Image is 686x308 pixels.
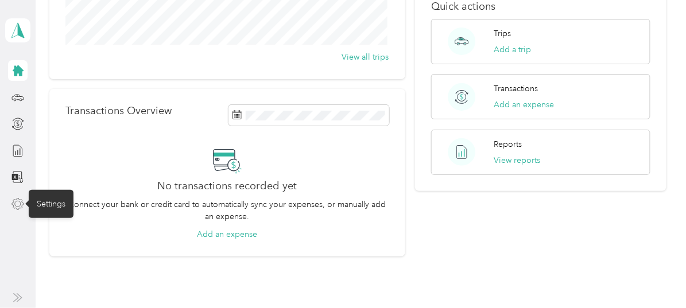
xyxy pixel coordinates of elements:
[29,190,73,218] div: Settings
[494,138,522,150] p: Reports
[65,198,389,223] p: Connect your bank or credit card to automatically sync your expenses, or manually add an expense.
[342,51,389,63] button: View all trips
[494,99,555,111] button: Add an expense
[431,1,650,13] p: Quick actions
[494,154,541,166] button: View reports
[157,180,297,192] h2: No transactions recorded yet
[494,28,511,40] p: Trips
[622,244,686,308] iframe: Everlance-gr Chat Button Frame
[494,44,532,56] button: Add a trip
[197,228,257,240] button: Add an expense
[494,83,538,95] p: Transactions
[65,105,172,117] p: Transactions Overview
